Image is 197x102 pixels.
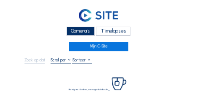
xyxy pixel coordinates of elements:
[96,27,130,36] div: Timelapses
[24,57,45,62] input: Zoek op datum 󰅀
[69,88,110,91] span: Bezig met laden, even geduld aub...
[67,27,95,36] div: Camera's
[79,9,118,22] img: C-SITE Logo
[69,42,128,51] a: Mijn C-Site
[24,8,173,25] a: C-SITE Logo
